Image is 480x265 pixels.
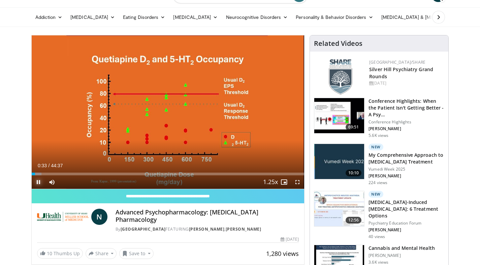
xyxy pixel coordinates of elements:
button: Fullscreen [291,175,304,189]
button: Pause [32,175,45,189]
p: Psychiatry Education Forum [369,220,444,226]
button: Share [86,248,117,259]
a: 10:10 New My Comprehensive Approach to [MEDICAL_DATA] Treatment Vumedi Week 2025 [PERSON_NAME] 22... [314,144,444,185]
h4: Advanced Psychopharmacology: [MEDICAL_DATA] Pharmacology [116,209,299,223]
div: By FEATURING , [116,226,299,232]
p: Conference Highlights [369,119,444,125]
p: [PERSON_NAME] [369,253,435,258]
img: f8aaeb6d-318f-4fcf-bd1d-54ce21f29e87.png.150x105_q85_autocrop_double_scale_upscale_version-0.2.png [329,59,352,95]
p: New [369,191,383,198]
span: / [49,163,50,168]
p: 5.6K views [369,133,388,138]
a: [PERSON_NAME] [189,226,225,232]
span: 0:33 [38,163,47,168]
span: 1,280 views [266,249,299,258]
a: 69:51 Conference Highlights: When the Patient Isn't Getting Better - A Psy… Conference Highlights... [314,98,444,138]
img: ae1082c4-cc90-4cd6-aa10-009092bfa42a.jpg.150x105_q85_crop-smart_upscale.jpg [314,144,364,179]
button: Enable picture-in-picture mode [277,175,291,189]
p: 3.6K views [369,260,388,265]
a: [PERSON_NAME] [226,226,261,232]
h3: [MEDICAL_DATA]-Induced [MEDICAL_DATA]: 6 Treatment Options [369,199,444,219]
h3: Cannabis and Mental Health [369,245,435,252]
button: Mute [45,175,59,189]
span: 10:10 [346,170,362,176]
p: New [369,144,383,150]
a: [GEOGRAPHIC_DATA]/SHARE [369,59,425,65]
p: [PERSON_NAME] [369,126,444,131]
a: [MEDICAL_DATA] [169,10,222,24]
span: 44:37 [51,163,63,168]
span: 10 [47,250,52,257]
a: [GEOGRAPHIC_DATA] [121,226,166,232]
p: Vumedi Week 2025 [369,167,444,172]
h3: My Comprehensive Approach to [MEDICAL_DATA] Treatment [369,152,444,165]
video-js: Video Player [32,35,305,189]
button: Playback Rate [264,175,277,189]
button: Save to [119,248,154,259]
div: Progress Bar [32,173,305,175]
img: University of Miami [37,209,89,225]
h4: Related Videos [314,39,362,48]
a: Addiction [31,10,67,24]
p: [PERSON_NAME] [369,173,444,179]
img: 4362ec9e-0993-4580-bfd4-8e18d57e1d49.150x105_q85_crop-smart_upscale.jpg [314,98,364,133]
h3: Conference Highlights: When the Patient Isn't Getting Better - A Psy… [369,98,444,118]
a: 10 Thumbs Up [37,248,83,259]
a: Personality & Behavior Disorders [292,10,377,24]
p: 40 views [369,234,385,239]
div: [DATE] [281,236,299,242]
span: 12:56 [346,217,362,224]
a: [MEDICAL_DATA] & [MEDICAL_DATA] [377,10,474,24]
div: [DATE] [369,80,443,86]
a: Silver Hill Psychiatry Grand Rounds [369,66,433,80]
a: N [91,209,107,225]
img: acc69c91-7912-4bad-b845-5f898388c7b9.150x105_q85_crop-smart_upscale.jpg [314,191,364,226]
p: 224 views [369,180,387,185]
a: Neurocognitive Disorders [222,10,292,24]
a: Eating Disorders [119,10,169,24]
p: [PERSON_NAME] [369,227,444,233]
a: 12:56 New [MEDICAL_DATA]-Induced [MEDICAL_DATA]: 6 Treatment Options Psychiatry Education Forum [... [314,191,444,239]
a: [MEDICAL_DATA] [66,10,119,24]
span: 69:51 [346,124,362,130]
